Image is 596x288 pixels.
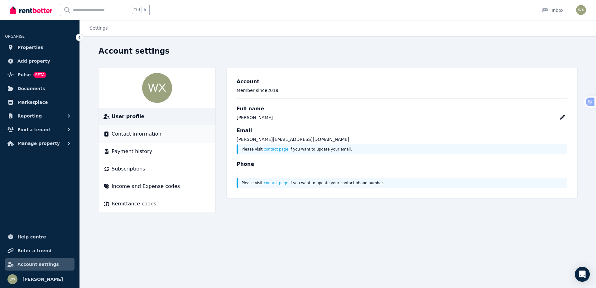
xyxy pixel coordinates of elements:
nav: Breadcrumb [80,20,115,36]
span: Marketplace [17,98,48,106]
p: - [237,170,567,176]
span: Reporting [17,112,42,120]
span: Payment history [112,148,152,155]
span: Remittance codes [112,200,156,208]
span: Manage property [17,140,60,147]
button: Reporting [5,110,74,122]
a: Add property [5,55,74,67]
span: Help centre [17,233,46,241]
a: PulseBETA [5,69,74,81]
span: Refer a friend [17,247,51,254]
span: ORGANISE [5,34,25,39]
span: Pulse [17,71,31,79]
a: Income and Expense codes [103,183,210,190]
span: Documents [17,85,45,92]
a: Refer a friend [5,244,74,257]
p: [PERSON_NAME][EMAIL_ADDRESS][DOMAIN_NAME] [237,136,567,142]
div: [PERSON_NAME] [237,114,273,121]
span: Add property [17,57,50,65]
p: Member since 2019 [237,87,567,94]
a: Subscriptions [103,165,210,173]
a: Contact information [103,130,210,138]
span: Account settings [17,261,59,268]
p: Please visit if you want to update your email. [242,147,564,152]
h3: Full name [237,105,567,113]
a: Payment history [103,148,210,155]
a: Account settings [5,258,74,271]
h3: Account [237,78,567,85]
button: Manage property [5,137,74,150]
span: Income and Expense codes [112,183,180,190]
h3: Email [237,127,567,134]
span: [PERSON_NAME] [22,276,63,283]
a: contact page [264,181,288,185]
img: WEI XIAO [142,73,172,103]
a: contact page [264,147,288,151]
div: Open Intercom Messenger [575,267,590,282]
img: WEI XIAO [7,274,17,284]
p: Please visit if you want to update your contact phone number. [242,180,564,185]
button: Find a tenant [5,123,74,136]
span: Ctrl [132,6,142,14]
div: Inbox [542,7,564,13]
a: Documents [5,82,74,95]
a: Marketplace [5,96,74,108]
img: RentBetter [10,5,52,15]
img: WEI XIAO [576,5,586,15]
span: Properties [17,44,43,51]
span: Subscriptions [112,165,145,173]
span: User profile [112,113,144,120]
span: k [144,7,146,12]
h3: Phone [237,161,567,168]
a: Help centre [5,231,74,243]
a: Remittance codes [103,200,210,208]
a: Settings [90,26,108,31]
span: Find a tenant [17,126,50,133]
span: BETA [33,72,46,78]
h1: Account settings [99,46,170,56]
span: Contact information [112,130,161,138]
a: User profile [103,113,210,120]
a: Properties [5,41,74,54]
